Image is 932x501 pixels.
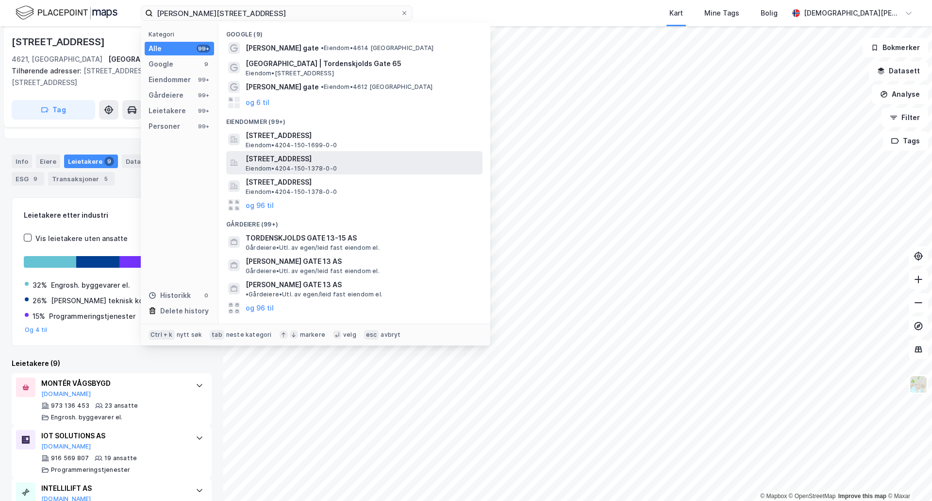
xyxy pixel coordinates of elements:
button: Og 4 til [25,326,48,334]
iframe: Chat Widget [883,454,932,501]
span: [PERSON_NAME] GATE 13 AS [246,256,479,267]
span: [GEOGRAPHIC_DATA] | Tordenskjolds Gate 65 [246,58,479,69]
div: 99+ [197,122,210,130]
span: Eiendom • [STREET_ADDRESS] [246,69,334,77]
div: 5 [101,174,111,184]
div: 19 ansatte [104,454,137,462]
span: • [321,83,324,90]
button: og 6 til [246,97,269,108]
div: 15% [33,311,45,322]
div: Engrosh. byggevarer el. [51,414,123,421]
div: 99+ [197,45,210,52]
div: 23 ansatte [105,402,138,410]
div: Datasett [122,155,158,168]
div: 0 [202,292,210,299]
div: Personer [149,121,180,132]
div: nytt søk [177,331,202,339]
div: Vis leietakere uten ansatte [35,233,128,244]
div: esc [364,330,379,340]
div: Delete history [160,305,209,317]
div: Eiendommer [149,74,191,86]
span: [STREET_ADDRESS] [246,176,479,188]
div: Eiendommer (99+) [218,110,490,128]
img: Z [909,375,928,394]
div: 9 [31,174,40,184]
div: Eiere [36,155,60,168]
div: Leietakere (99+) [218,316,490,333]
a: Improve this map [838,493,886,500]
button: og 96 til [246,302,274,314]
div: Kart [669,7,683,19]
span: Eiendom • 4614 [GEOGRAPHIC_DATA] [321,44,433,52]
button: og 96 til [246,199,274,211]
button: Filter [882,108,928,127]
div: [STREET_ADDRESS], [STREET_ADDRESS] [12,65,204,88]
div: Kategori [149,31,214,38]
div: Gårdeiere (99+) [218,213,490,230]
div: markere [300,331,325,339]
span: Eiendom • 4204-150-1378-0-0 [246,165,337,173]
div: Kontrollprogram for chat [883,454,932,501]
span: [PERSON_NAME] GATE 13 AS [246,279,342,291]
button: Bokmerker [863,38,928,57]
div: Alle [149,43,162,54]
div: tab [210,330,224,340]
div: Bolig [761,7,778,19]
button: Tag [12,100,95,120]
span: [STREET_ADDRESS] [246,130,479,141]
div: Leietakere [64,155,118,168]
input: Søk på adresse, matrikkel, gårdeiere, leietakere eller personer [153,6,400,20]
button: Analyse [872,85,928,104]
div: Leietakere etter industri [24,209,200,221]
div: Transaksjoner [48,172,115,186]
span: • [321,44,324,52]
div: ESG [12,172,44,186]
img: logo.f888ab2527a4732fd821a326f86c7f29.svg [16,4,117,21]
div: 9 [202,60,210,68]
div: Programmeringstjenester [51,466,131,474]
span: Gårdeiere • Utl. av egen/leid fast eiendom el. [246,291,383,298]
div: Info [12,155,32,168]
div: IOT SOLUTIONS AS [41,430,186,442]
div: Engrosh. byggevarer el. [51,279,130,291]
div: Leietakere [149,105,186,117]
div: 973 136 453 [51,402,89,410]
div: 916 569 807 [51,454,89,462]
button: [DOMAIN_NAME] [41,390,91,398]
div: Google (9) [218,23,490,40]
div: 9 [104,156,114,166]
div: 99+ [197,91,210,99]
span: [PERSON_NAME] gate [246,81,319,93]
div: Mine Tags [704,7,739,19]
span: Eiendom • 4204-150-1378-0-0 [246,188,337,196]
a: Mapbox [760,493,787,500]
div: [GEOGRAPHIC_DATA], 14/1992 [108,53,212,65]
a: OpenStreetMap [789,493,836,500]
span: Eiendom • 4204-150-1699-0-0 [246,141,337,149]
div: Programmeringstjenester [49,311,135,322]
button: Tags [883,131,928,151]
div: 32% [33,279,47,291]
span: • [246,291,249,298]
div: 26% [33,295,47,307]
span: Eiendom • 4612 [GEOGRAPHIC_DATA] [321,83,433,91]
span: Tilhørende adresser: [12,67,83,75]
div: velg [343,331,356,339]
div: 99+ [197,76,210,84]
span: Gårdeiere • Utl. av egen/leid fast eiendom el. [246,244,380,252]
div: neste kategori [226,331,272,339]
button: Datasett [869,61,928,81]
div: Leietakere (9) [12,358,212,369]
span: [PERSON_NAME] gate [246,42,319,54]
div: Historikk [149,290,191,301]
div: Google [149,58,173,70]
div: avbryt [381,331,400,339]
div: MONTÉR VÅGSBYGD [41,378,186,389]
span: [STREET_ADDRESS] [246,153,479,165]
div: 4621, [GEOGRAPHIC_DATA] [12,53,102,65]
div: 99+ [197,107,210,115]
div: Ctrl + k [149,330,175,340]
div: [STREET_ADDRESS] [12,34,107,50]
span: TORDENSKJOLDS GATE 13-15 AS [246,232,479,244]
div: INTELLILIFT AS [41,483,186,494]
